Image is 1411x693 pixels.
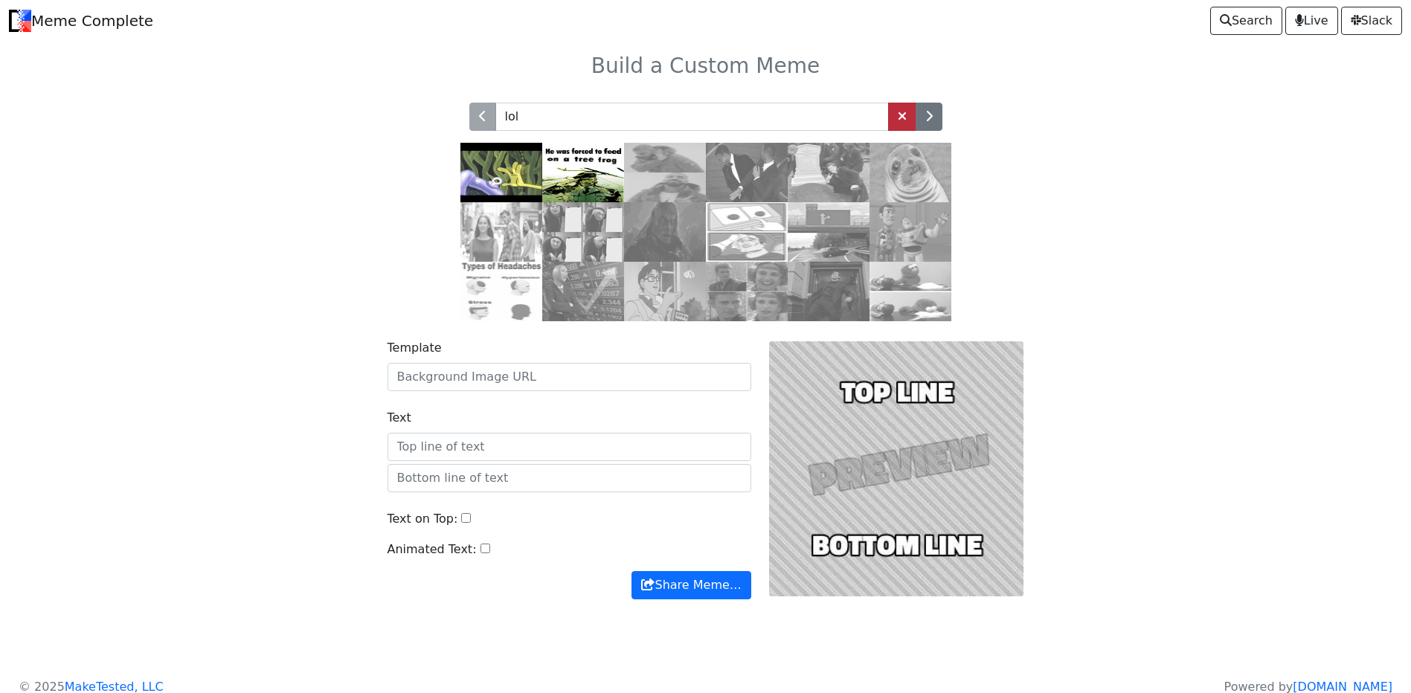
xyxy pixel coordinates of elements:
[624,262,706,321] img: pigeon.jpg
[460,143,542,202] img: magic-conch-spongebob.gif
[9,6,153,36] a: Meme Complete
[624,202,706,262] img: meats-back-lotr.gif
[1295,12,1328,30] span: Live
[870,202,951,262] img: buzz.jpg
[1285,7,1338,35] a: Live
[788,143,870,202] img: grave.jpg
[631,571,751,599] button: Share Meme…
[388,510,458,528] label: Text on Top:
[388,363,751,391] input: Background Image URL
[706,262,788,321] img: right.jpg
[870,143,951,202] img: ams.jpg
[388,409,411,427] label: Text
[1220,12,1273,30] span: Search
[388,541,477,558] label: Animated Text:
[1351,12,1392,30] span: Slack
[9,10,31,32] img: Meme Complete
[542,202,624,262] img: gru.jpg
[706,143,788,202] img: slap.jpg
[1341,7,1402,35] a: Slack
[624,143,706,202] img: drake.jpg
[542,262,624,321] img: stonks.jpg
[788,202,870,262] img: exit.jpg
[460,262,542,321] img: headaches.jpg
[460,202,542,262] img: db.jpg
[788,262,870,321] img: bully-maguire-dance.gif
[495,103,889,131] input: Template name or description...
[1210,7,1282,35] a: Search
[706,202,788,262] img: ds.jpg
[388,339,442,357] label: Template
[870,262,951,321] img: elmo.jpg
[542,143,624,202] img: 700.png
[388,464,751,492] input: Bottom line of text
[224,54,1188,79] h3: Build a Custom Meme
[388,433,751,461] input: Top line of text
